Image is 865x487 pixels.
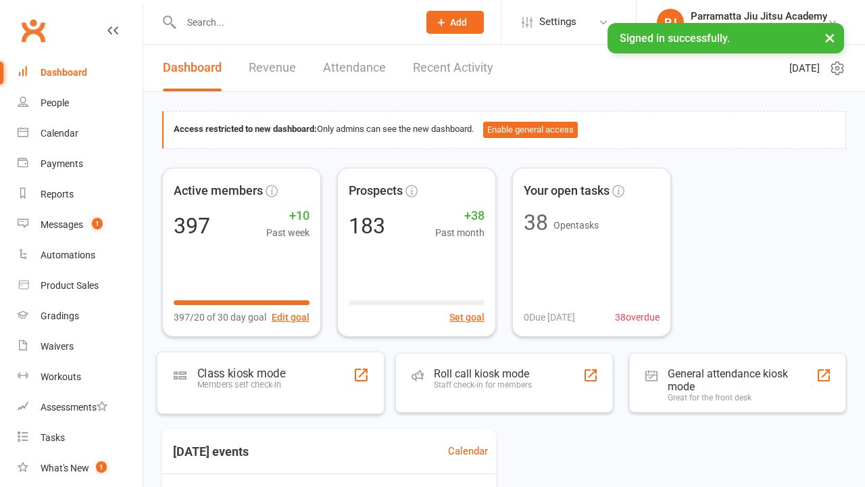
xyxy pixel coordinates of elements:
[539,7,576,37] span: Settings
[691,22,827,34] div: Parramatta Jiu Jitsu Academy
[18,179,143,210] a: Reports
[41,67,87,78] div: Dashboard
[18,88,143,118] a: People
[163,45,222,91] a: Dashboard
[18,271,143,301] a: Product Sales
[177,13,409,32] input: Search...
[41,128,78,139] div: Calendar
[18,57,143,88] a: Dashboard
[449,310,485,325] button: Set goal
[41,189,74,200] div: Reports
[426,11,484,34] button: Add
[615,310,660,325] span: 38 overdue
[434,367,532,380] div: Roll call kiosk mode
[266,225,310,240] span: Past week
[691,10,827,22] div: Parramatta Jiu Jitsu Academy
[96,461,107,473] span: 1
[413,45,493,91] a: Recent Activity
[174,124,317,134] strong: Access restricted to new dashboard:
[18,423,143,453] a: Tasks
[789,60,820,76] span: [DATE]
[41,371,81,382] div: Workouts
[349,181,403,201] span: Prospects
[174,215,210,237] div: 397
[41,310,79,321] div: Gradings
[197,379,285,390] div: Members self check-in
[18,392,143,423] a: Assessments
[349,215,385,237] div: 183
[668,393,816,402] div: Great for the front desk
[174,181,263,201] span: Active members
[18,301,143,331] a: Gradings
[162,440,259,464] h3: [DATE] events
[18,453,143,484] a: What's New1
[524,310,575,325] span: 0 Due [DATE]
[18,240,143,271] a: Automations
[657,9,684,36] div: PJ
[41,402,107,413] div: Assessments
[620,32,730,45] span: Signed in successfully.
[434,380,532,390] div: Staff check-in for members
[272,310,310,325] button: Edit goal
[41,341,74,352] div: Waivers
[524,181,610,201] span: Your open tasks
[266,206,310,226] span: +10
[18,210,143,240] a: Messages 1
[41,432,65,443] div: Tasks
[483,122,578,138] button: Enable general access
[435,225,485,240] span: Past month
[41,280,99,291] div: Product Sales
[41,219,83,230] div: Messages
[435,206,485,226] span: +38
[18,331,143,362] a: Waivers
[18,149,143,179] a: Payments
[448,443,488,459] a: Calendar
[174,310,266,325] span: 397/20 of 30 day goal
[41,97,69,108] div: People
[668,367,816,393] div: General attendance kiosk mode
[41,463,89,473] div: What's New
[18,118,143,149] a: Calendar
[41,250,95,260] div: Automations
[818,23,842,52] button: ×
[323,45,386,91] a: Attendance
[174,122,835,138] div: Only admins can see the new dashboard.
[16,14,50,47] a: Clubworx
[249,45,296,91] a: Revenue
[18,362,143,392] a: Workouts
[197,366,285,379] div: Class kiosk mode
[450,17,467,28] span: Add
[553,220,599,231] span: Open tasks
[524,212,548,233] div: 38
[92,218,103,229] span: 1
[41,158,83,169] div: Payments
